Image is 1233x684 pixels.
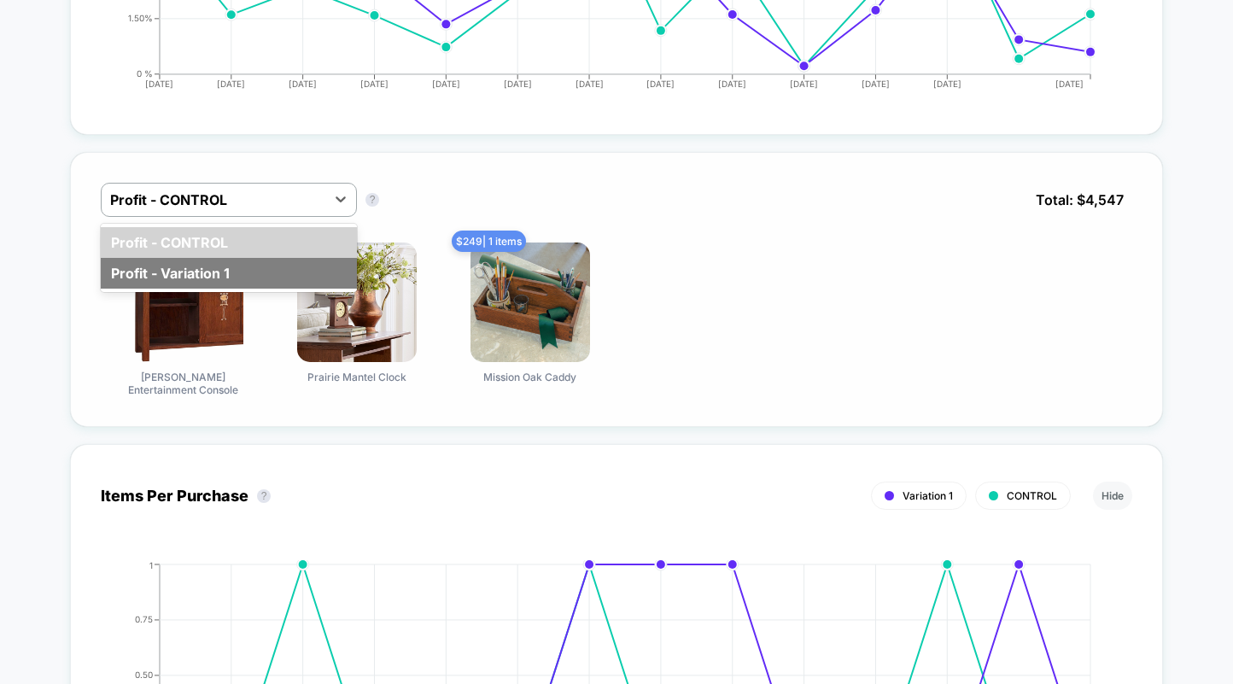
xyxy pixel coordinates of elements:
[862,79,890,89] tspan: [DATE]
[576,79,604,89] tspan: [DATE]
[933,79,961,89] tspan: [DATE]
[1093,482,1132,510] button: Hide
[718,79,746,89] tspan: [DATE]
[432,79,460,89] tspan: [DATE]
[135,669,153,680] tspan: 0.50
[124,243,243,362] img: Harvey Ellis Entertainment Console
[790,79,818,89] tspan: [DATE]
[470,243,590,362] img: Mission Oak Caddy
[483,371,576,383] span: Mission Oak Caddy
[120,371,248,396] span: [PERSON_NAME] Entertainment Console
[365,193,379,207] button: ?
[289,79,317,89] tspan: [DATE]
[128,13,153,23] tspan: 1.50%
[1056,79,1084,89] tspan: [DATE]
[452,231,526,252] span: $ 249 | 1 items
[101,258,357,289] div: Profit - Variation 1
[360,79,389,89] tspan: [DATE]
[149,559,153,570] tspan: 1
[217,79,245,89] tspan: [DATE]
[504,79,532,89] tspan: [DATE]
[646,79,675,89] tspan: [DATE]
[297,243,417,362] img: Prairie Mantel Clock
[145,79,173,89] tspan: [DATE]
[135,614,153,624] tspan: 0.75
[137,68,153,79] tspan: 0 %
[903,489,953,502] span: Variation 1
[307,371,406,383] span: Prairie Mantel Clock
[1027,183,1132,217] span: Total: $ 4,547
[1007,489,1057,502] span: CONTROL
[101,227,357,258] div: Profit - CONTROL
[257,489,271,503] button: ?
